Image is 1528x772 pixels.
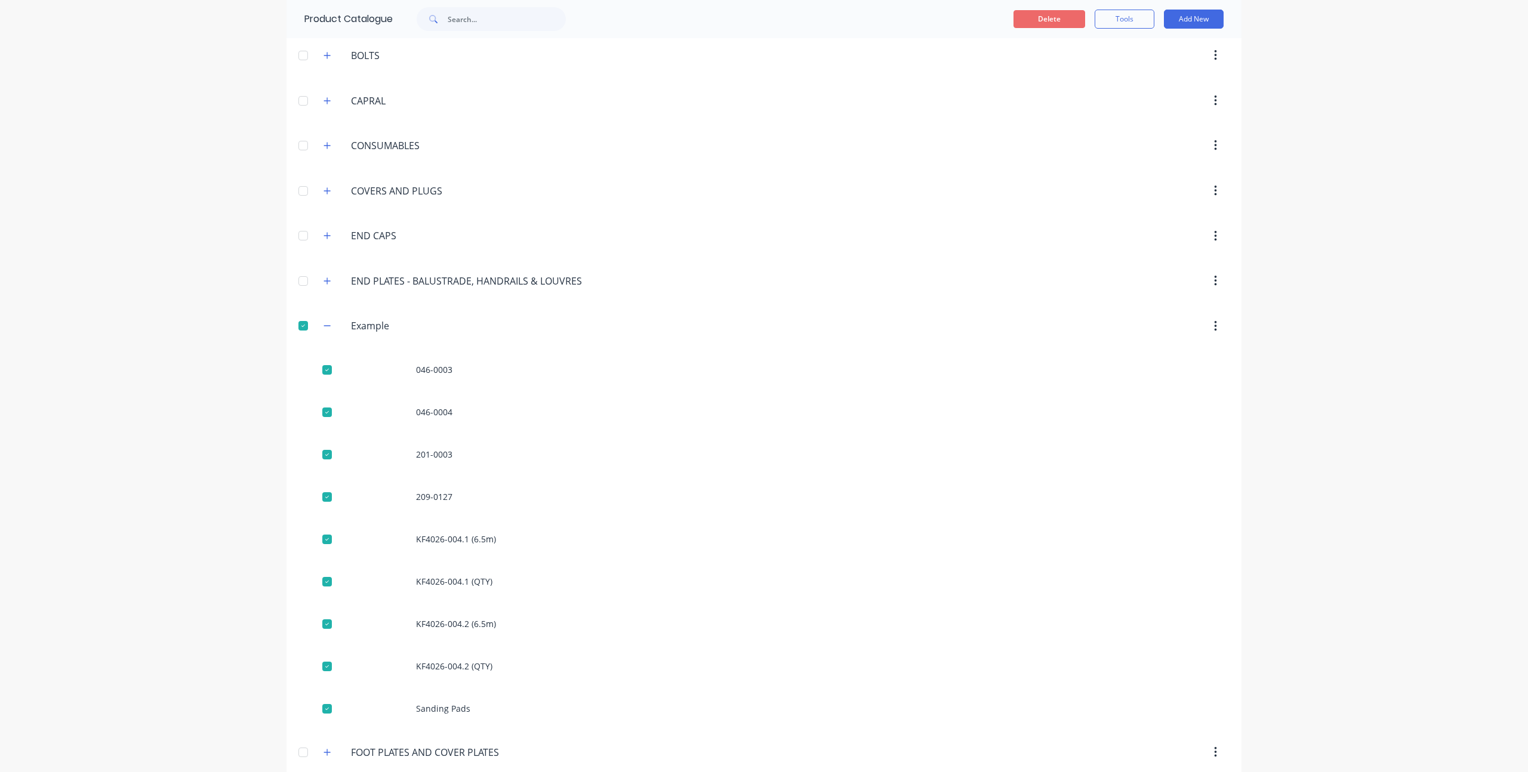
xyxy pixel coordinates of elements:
div: KF4026-004.1 (6.5m) [286,518,1241,560]
button: Delete [1013,10,1085,28]
input: Enter category name [351,319,492,333]
div: KF4026-004.1 (QTY) [286,560,1241,603]
div: 046-0004 [286,391,1241,433]
button: Add New [1164,10,1224,29]
input: Enter category name [351,745,500,759]
input: Enter category name [351,138,492,153]
div: 046-0003 [286,348,1241,391]
div: KF4026-004.2 (6.5m) [286,603,1241,645]
input: Enter category name [351,48,492,63]
div: KF4026-004.2 (QTY) [286,645,1241,687]
input: Enter category name [351,184,492,198]
input: Enter category name [351,94,492,108]
div: 201-0003 [286,433,1241,475]
div: Sanding Pads [286,687,1241,730]
input: Enter category name [351,274,583,288]
input: Search... [448,7,566,31]
input: Enter category name [351,228,492,243]
div: 209-0127 [286,475,1241,518]
button: Tools [1095,10,1154,29]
